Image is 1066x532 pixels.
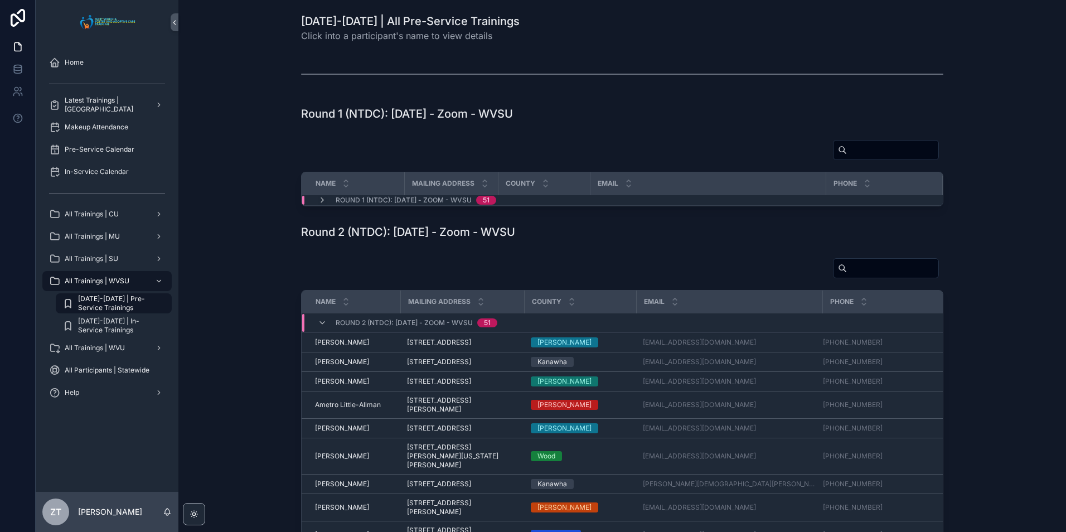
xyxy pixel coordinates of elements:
a: Ametro Little-Allman [315,400,394,409]
span: Name [316,297,336,306]
a: [PERSON_NAME][DEMOGRAPHIC_DATA][PERSON_NAME][DOMAIN_NAME] [643,480,816,489]
span: Round 1 (NTDC): [DATE] - Zoom - WVSU [336,196,472,205]
a: [STREET_ADDRESS] [407,357,517,366]
a: [DATE]-[DATE] | Pre-Service Trainings [56,293,172,313]
a: [PERSON_NAME] [315,357,394,366]
a: [PHONE_NUMBER] [823,503,883,512]
span: [PERSON_NAME] [315,377,369,386]
a: [EMAIL_ADDRESS][DOMAIN_NAME] [643,338,816,347]
a: Kanawha [531,357,629,367]
span: ZT [50,505,61,519]
div: 51 [484,318,491,327]
span: Name [316,179,336,188]
a: [STREET_ADDRESS][PERSON_NAME] [407,499,517,516]
a: [EMAIL_ADDRESS][DOMAIN_NAME] [643,357,756,366]
a: [PHONE_NUMBER] [823,400,946,409]
span: [STREET_ADDRESS] [407,480,471,489]
h1: Round 1 (NTDC): [DATE] - Zoom - WVSU [301,106,513,122]
a: Latest Trainings | [GEOGRAPHIC_DATA] [42,95,172,115]
span: [STREET_ADDRESS] [407,338,471,347]
span: All Trainings | MU [65,232,120,241]
a: [DATE]-[DATE] | In-Service Trainings [56,316,172,336]
span: All Participants | Statewide [65,366,149,375]
a: [PHONE_NUMBER] [823,480,883,489]
a: [PERSON_NAME] [531,400,629,410]
a: [STREET_ADDRESS] [407,480,517,489]
span: In-Service Calendar [65,167,129,176]
a: [PERSON_NAME] [315,424,394,433]
span: Home [65,58,84,67]
a: [PERSON_NAME] [531,502,629,512]
div: [PERSON_NAME] [537,400,592,410]
span: [STREET_ADDRESS] [407,357,471,366]
span: [DATE]-[DATE] | Pre-Service Trainings [78,294,161,312]
a: [STREET_ADDRESS][PERSON_NAME][US_STATE][PERSON_NAME] [407,443,517,470]
a: [PERSON_NAME] [315,503,394,512]
span: [STREET_ADDRESS] [407,377,471,386]
span: Phone [830,297,854,306]
a: Makeup Attendance [42,117,172,137]
div: [PERSON_NAME] [537,337,592,347]
span: Ametro Little-Allman [315,400,381,409]
a: [PERSON_NAME] [531,376,629,386]
a: [PERSON_NAME] [531,337,629,347]
a: In-Service Calendar [42,162,172,182]
span: All Trainings | CU [65,210,119,219]
img: App logo [77,13,138,31]
p: [PERSON_NAME] [78,506,142,518]
span: Mailing Address [408,297,471,306]
div: Kanawha [537,479,567,489]
span: [STREET_ADDRESS] [407,424,471,433]
span: County [506,179,535,188]
a: [EMAIL_ADDRESS][DOMAIN_NAME] [643,377,816,386]
div: 51 [483,196,490,205]
a: [EMAIL_ADDRESS][DOMAIN_NAME] [643,452,816,461]
span: Email [598,179,618,188]
a: [EMAIL_ADDRESS][DOMAIN_NAME] [643,400,816,409]
span: Click into a participant's name to view details [301,29,520,42]
a: [PHONE_NUMBER] [823,338,946,347]
div: Wood [537,451,555,461]
a: [EMAIL_ADDRESS][DOMAIN_NAME] [643,357,816,366]
a: [PERSON_NAME] [315,480,394,489]
a: [EMAIL_ADDRESS][DOMAIN_NAME] [643,503,816,512]
a: [PHONE_NUMBER] [823,480,946,489]
a: [STREET_ADDRESS][PERSON_NAME] [407,396,517,414]
a: [EMAIL_ADDRESS][DOMAIN_NAME] [643,338,756,347]
a: [PHONE_NUMBER] [823,452,883,461]
a: Home [42,52,172,72]
a: [PHONE_NUMBER] [823,503,946,512]
span: Round 2 (NTDC): [DATE] - Zoom - WVSU [336,318,473,327]
a: [EMAIL_ADDRESS][DOMAIN_NAME] [643,452,756,461]
a: Wood [531,451,629,461]
a: Help [42,383,172,403]
div: [PERSON_NAME] [537,502,592,512]
a: [EMAIL_ADDRESS][DOMAIN_NAME] [643,424,816,433]
a: Kanawha [531,479,629,489]
a: [STREET_ADDRESS] [407,424,517,433]
h1: [DATE]-[DATE] | All Pre-Service Trainings [301,13,520,29]
div: scrollable content [36,45,178,417]
a: [PHONE_NUMBER] [823,357,883,366]
span: Pre-Service Calendar [65,145,134,154]
a: [PERSON_NAME] [315,452,394,461]
div: [PERSON_NAME] [537,423,592,433]
span: [PERSON_NAME] [315,503,369,512]
div: Kanawha [537,357,567,367]
span: County [532,297,561,306]
a: All Trainings | SU [42,249,172,269]
span: Latest Trainings | [GEOGRAPHIC_DATA] [65,96,146,114]
span: Help [65,388,79,397]
a: [PERSON_NAME] [531,423,629,433]
span: Phone [834,179,857,188]
a: All Participants | Statewide [42,360,172,380]
a: [EMAIL_ADDRESS][DOMAIN_NAME] [643,424,756,433]
a: [EMAIL_ADDRESS][DOMAIN_NAME] [643,400,756,409]
a: [STREET_ADDRESS] [407,377,517,386]
span: All Trainings | WVSU [65,277,129,286]
a: All Trainings | WVU [42,338,172,358]
a: [PHONE_NUMBER] [823,452,946,461]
